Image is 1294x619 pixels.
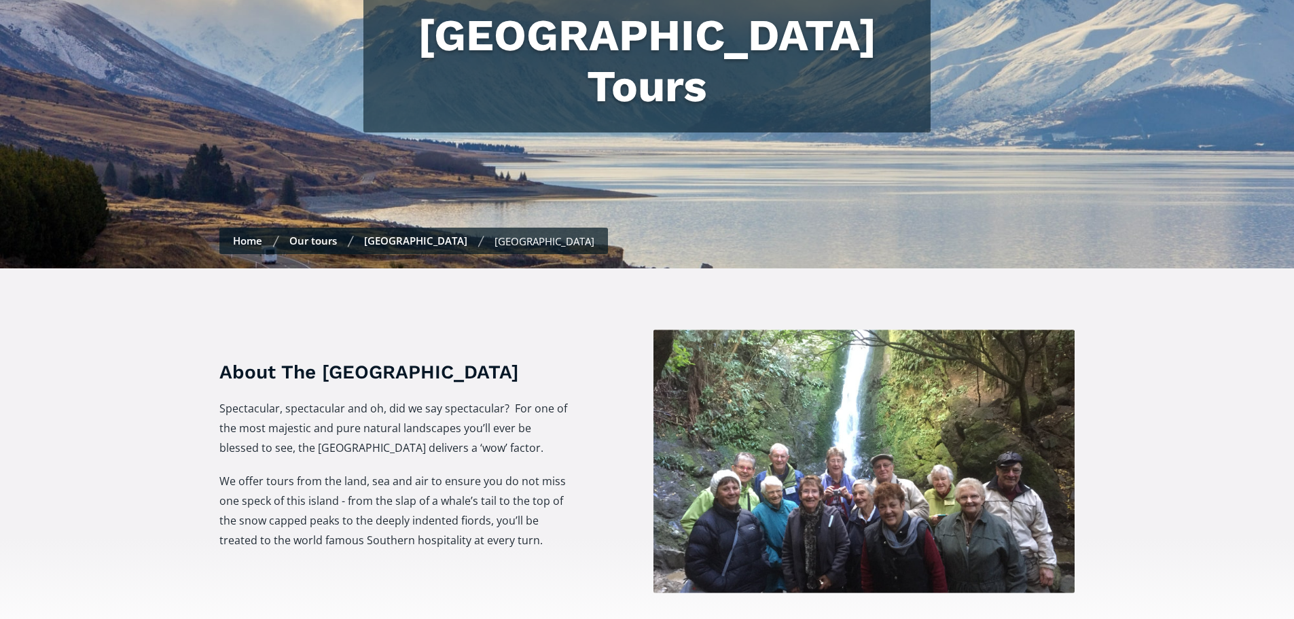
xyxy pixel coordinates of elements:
h3: About The [GEOGRAPHIC_DATA] [219,359,568,385]
a: Our tours [289,234,337,247]
a: Home [233,234,262,247]
img: Tourist enjoying a waterfall at Christchurch [653,330,1075,593]
nav: breadcrumbs [219,228,608,254]
p: We offer tours from the land, sea and air to ensure you do not miss one speck of this island - fr... [219,472,568,550]
div: [GEOGRAPHIC_DATA] [495,234,594,248]
p: Spectacular, spectacular and oh, did we say spectacular? For one of the most majestic and pure na... [219,399,568,458]
h1: [GEOGRAPHIC_DATA] Tours [377,10,917,112]
a: [GEOGRAPHIC_DATA] [364,234,467,247]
